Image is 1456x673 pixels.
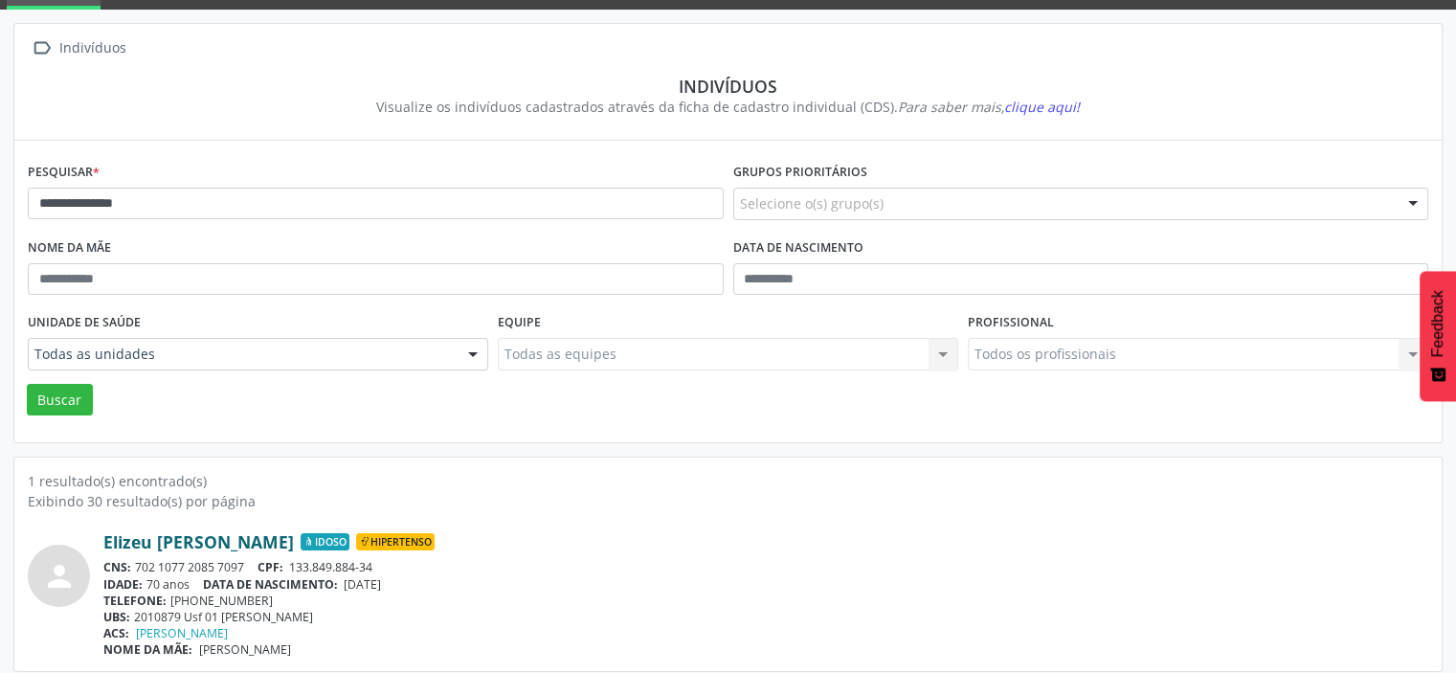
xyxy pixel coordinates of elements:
span: [PERSON_NAME] [199,641,291,658]
i:  [28,34,56,62]
label: Equipe [498,308,541,338]
span: DATA DE NASCIMENTO: [203,576,338,593]
span: Idoso [301,533,349,550]
span: [DATE] [344,576,381,593]
div: Indivíduos [41,76,1415,97]
span: Todas as unidades [34,345,449,364]
div: Visualize os indivíduos cadastrados através da ficha de cadastro individual (CDS). [41,97,1415,117]
span: TELEFONE: [103,593,167,609]
label: Pesquisar [28,158,100,188]
a: [PERSON_NAME] [136,625,228,641]
span: IDADE: [103,576,143,593]
label: Profissional [968,308,1054,338]
span: NOME DA MÃE: [103,641,192,658]
label: Data de nascimento [733,234,863,263]
div: 702 1077 2085 7097 [103,559,1428,575]
div: [PHONE_NUMBER] [103,593,1428,609]
span: UBS: [103,609,130,625]
span: ACS: [103,625,129,641]
button: Feedback - Mostrar pesquisa [1420,271,1456,401]
div: 1 resultado(s) encontrado(s) [28,471,1428,491]
span: CNS: [103,559,131,575]
label: Grupos prioritários [733,158,867,188]
label: Unidade de saúde [28,308,141,338]
div: 2010879 Usf 01 [PERSON_NAME] [103,609,1428,625]
span: Hipertenso [356,533,435,550]
span: clique aqui! [1004,98,1080,116]
button: Buscar [27,384,93,416]
div: 70 anos [103,576,1428,593]
i: person [42,559,77,594]
div: Exibindo 30 resultado(s) por página [28,491,1428,511]
a:  Indivíduos [28,34,129,62]
a: Elizeu [PERSON_NAME] [103,531,294,552]
span: Feedback [1429,290,1446,357]
span: 133.849.884-34 [289,559,372,575]
label: Nome da mãe [28,234,111,263]
div: Indivíduos [56,34,129,62]
i: Para saber mais, [898,98,1080,116]
span: CPF: [258,559,283,575]
span: Selecione o(s) grupo(s) [740,193,884,213]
